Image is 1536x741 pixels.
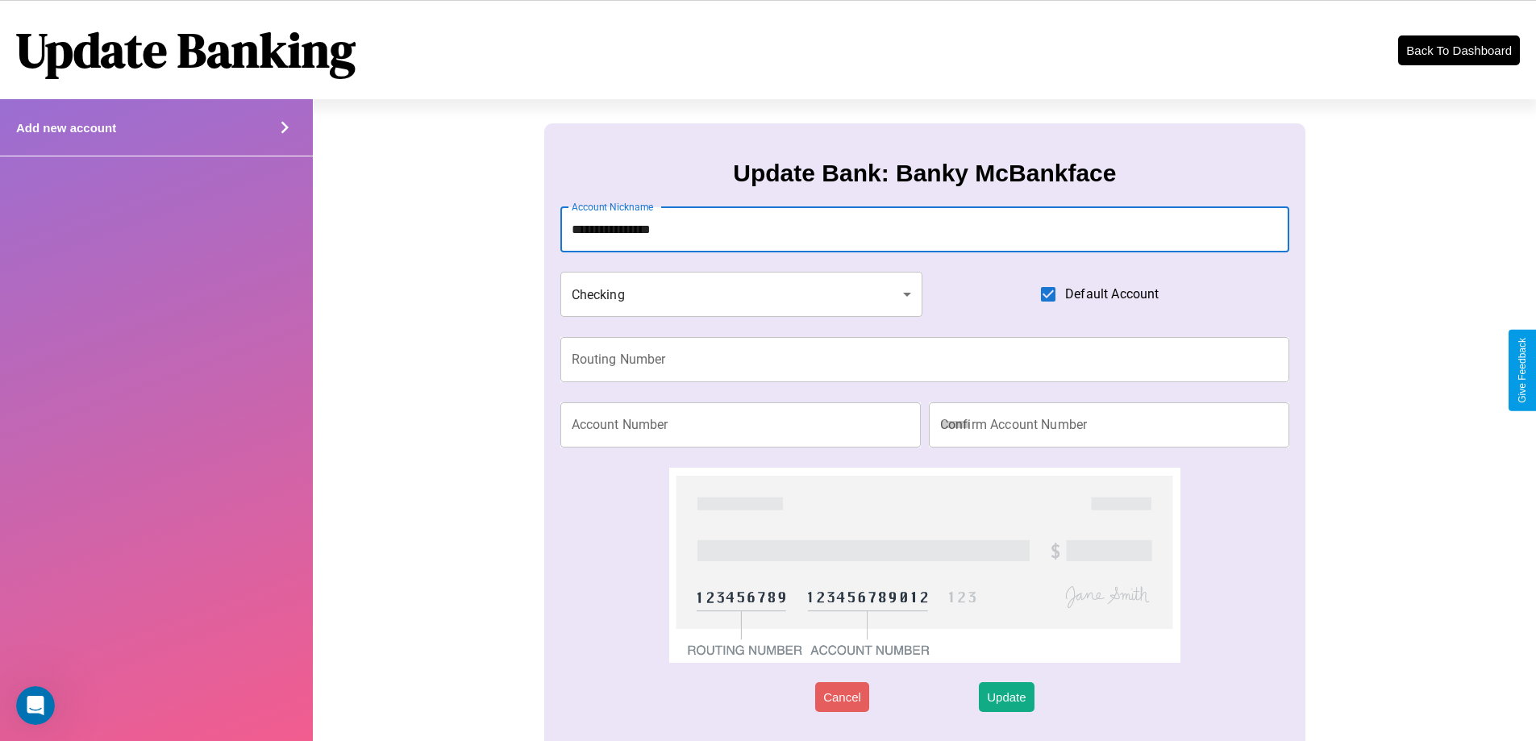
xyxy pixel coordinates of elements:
button: Update [979,682,1034,712]
img: check [669,468,1180,663]
div: Give Feedback [1517,338,1528,403]
button: Back To Dashboard [1398,35,1520,65]
div: Checking [560,272,923,317]
span: Default Account [1065,285,1159,304]
h1: Update Banking [16,17,356,83]
label: Account Nickname [572,200,654,214]
button: Cancel [815,682,869,712]
iframe: Intercom live chat [16,686,55,725]
h4: Add new account [16,121,116,135]
h3: Update Bank: Banky McBankface [733,160,1116,187]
